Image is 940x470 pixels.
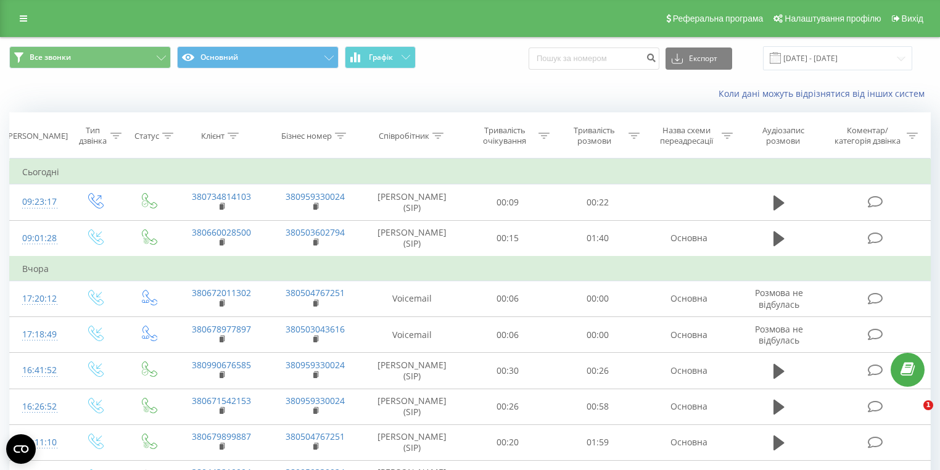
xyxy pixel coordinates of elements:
a: 380959330024 [286,395,345,406]
td: Основна [643,281,736,316]
td: 01:40 [553,220,643,257]
td: 00:30 [463,353,553,389]
div: Тривалість розмови [564,125,625,146]
td: Сьогодні [10,160,931,184]
a: 380504767251 [286,431,345,442]
td: Основна [643,389,736,424]
a: 380679899887 [192,431,251,442]
td: Вчора [10,257,931,281]
button: Open CMP widget [6,434,36,464]
td: 00:09 [463,184,553,220]
td: 00:26 [553,353,643,389]
div: [PERSON_NAME] [6,131,68,141]
div: 09:23:17 [22,190,55,214]
iframe: Intercom live chat [898,400,928,430]
button: Експорт [666,47,732,70]
a: 380959330024 [286,191,345,202]
td: Voicemail [362,281,463,316]
td: 00:00 [553,281,643,316]
td: Основна [643,353,736,389]
div: 09:01:28 [22,226,55,250]
div: Статус [134,131,159,141]
td: [PERSON_NAME] (SIP) [362,389,463,424]
span: Все звонки [30,52,71,62]
a: 380503043616 [286,323,345,335]
td: 00:06 [463,281,553,316]
button: Все звонки [9,46,171,68]
a: 380990676585 [192,359,251,371]
span: Налаштування профілю [785,14,881,23]
a: 380671542153 [192,395,251,406]
td: [PERSON_NAME] (SIP) [362,220,463,257]
div: 16:11:10 [22,431,55,455]
div: Коментар/категорія дзвінка [831,125,904,146]
td: 01:59 [553,424,643,460]
td: 00:20 [463,424,553,460]
td: Основна [643,220,736,257]
td: Основна [643,317,736,353]
td: 00:22 [553,184,643,220]
input: Пошук за номером [529,47,659,70]
button: Основний [177,46,339,68]
td: 00:26 [463,389,553,424]
td: 00:06 [463,317,553,353]
td: [PERSON_NAME] (SIP) [362,184,463,220]
div: Співробітник [379,131,429,141]
div: 16:26:52 [22,395,55,419]
a: 380672011302 [192,287,251,299]
div: Тривалість очікування [474,125,535,146]
td: 00:00 [553,317,643,353]
div: Аудіозапис розмови [747,125,819,146]
span: Реферальна програма [673,14,764,23]
div: Бізнес номер [281,131,332,141]
td: Основна [643,424,736,460]
span: 1 [923,400,933,410]
a: 380504767251 [286,287,345,299]
span: Графік [369,53,393,62]
td: 00:15 [463,220,553,257]
a: 380734814103 [192,191,251,202]
span: Розмова не відбулась [755,287,803,310]
div: 17:20:12 [22,287,55,311]
span: Вихід [902,14,923,23]
a: 380503602794 [286,226,345,238]
td: Voicemail [362,317,463,353]
td: [PERSON_NAME] (SIP) [362,424,463,460]
div: Назва схеми переадресації [654,125,719,146]
button: Графік [345,46,416,68]
a: 380959330024 [286,359,345,371]
div: Тип дзвінка [78,125,107,146]
a: 380660028500 [192,226,251,238]
td: 00:58 [553,389,643,424]
div: 17:18:49 [22,323,55,347]
a: Коли дані можуть відрізнятися вiд інших систем [719,88,931,99]
div: 16:41:52 [22,358,55,382]
div: Клієнт [201,131,225,141]
a: 380678977897 [192,323,251,335]
td: [PERSON_NAME] (SIP) [362,353,463,389]
span: Розмова не відбулась [755,323,803,346]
